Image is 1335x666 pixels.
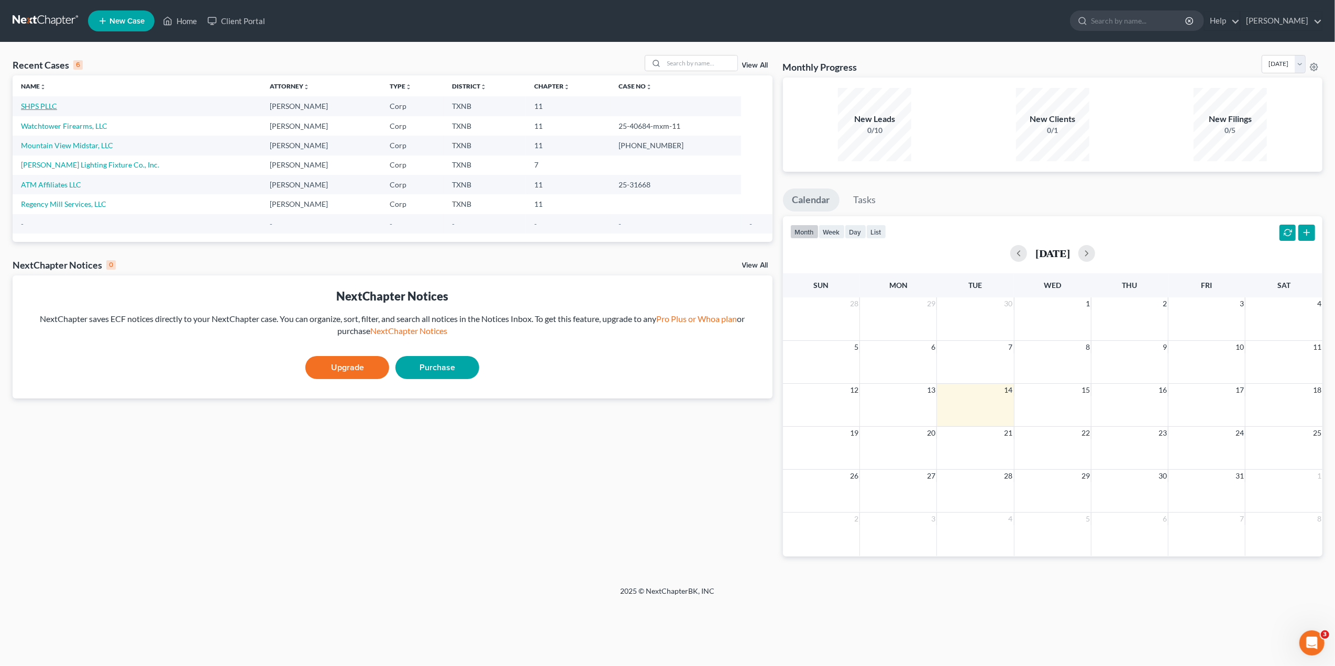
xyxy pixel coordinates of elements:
button: month [790,225,819,239]
i: unfold_more [480,84,487,90]
span: 10 [1234,341,1245,353]
span: 17 [1234,384,1245,396]
span: 3 [1321,630,1329,639]
td: 25-40684-mxm-11 [610,116,741,136]
button: day [845,225,866,239]
span: 29 [926,297,936,310]
a: Purchase [395,356,479,379]
span: 21 [1003,427,1014,439]
span: 24 [1234,427,1245,439]
a: SHPS PLLC [21,102,57,110]
td: Corp [381,156,444,175]
i: unfold_more [564,84,570,90]
a: Pro Plus or Whoa plan [656,314,737,324]
td: [PERSON_NAME] [261,116,381,136]
span: 31 [1234,470,1245,482]
td: [PERSON_NAME] [261,96,381,116]
td: Corp [381,136,444,155]
span: 4 [1008,513,1014,525]
span: 16 [1157,384,1168,396]
input: Search by name... [1091,11,1187,30]
span: 12 [849,384,859,396]
a: Typeunfold_more [390,82,412,90]
h2: [DATE] [1035,248,1070,259]
span: 6 [930,341,936,353]
a: Watchtower Firearms, LLC [21,121,107,130]
span: Wed [1044,281,1061,290]
a: Help [1205,12,1240,30]
span: 3 [1239,297,1245,310]
span: 4 [1316,297,1322,310]
button: week [819,225,845,239]
i: unfold_more [303,84,310,90]
div: NextChapter Notices [21,288,764,304]
td: [PERSON_NAME] [261,175,381,194]
span: 7 [1008,341,1014,353]
span: 2 [853,513,859,525]
a: ATM Affiliates LLC [21,180,81,189]
span: 29 [1080,470,1091,482]
span: 30 [1157,470,1168,482]
span: 2 [1162,297,1168,310]
span: 26 [849,470,859,482]
a: Nameunfold_more [21,82,46,90]
span: 15 [1080,384,1091,396]
td: 11 [526,116,610,136]
span: 18 [1312,384,1322,396]
span: 3 [930,513,936,525]
div: 0 [106,260,116,270]
div: New Leads [838,113,911,125]
td: 11 [526,96,610,116]
div: NextChapter Notices [13,259,116,271]
span: Tue [969,281,983,290]
div: 0/10 [838,125,911,136]
span: 8 [1316,513,1322,525]
span: 9 [1162,341,1168,353]
span: 8 [1085,341,1091,353]
span: Fri [1201,281,1212,290]
span: - [390,219,392,228]
td: TXNB [444,136,526,155]
span: 11 [1312,341,1322,353]
span: 28 [1003,470,1014,482]
span: 5 [1085,513,1091,525]
a: Home [158,12,202,30]
a: Case Nounfold_more [619,82,652,90]
a: Client Portal [202,12,270,30]
span: 5 [853,341,859,353]
div: NextChapter saves ECF notices directly to your NextChapter case. You can organize, sort, filter, ... [21,313,764,337]
td: Corp [381,194,444,214]
td: 11 [526,136,610,155]
span: Thu [1122,281,1137,290]
span: 13 [926,384,936,396]
td: Corp [381,175,444,194]
a: [PERSON_NAME] [1241,12,1322,30]
a: View All [742,262,768,269]
td: [PERSON_NAME] [261,136,381,155]
div: Recent Cases [13,59,83,71]
span: 28 [849,297,859,310]
a: Attorneyunfold_more [270,82,310,90]
td: TXNB [444,194,526,214]
div: 2025 © NextChapterBK, INC [369,586,966,605]
td: TXNB [444,175,526,194]
i: unfold_more [646,84,652,90]
a: View All [742,62,768,69]
span: - [749,219,752,228]
button: list [866,225,886,239]
a: Calendar [783,188,840,212]
div: New Filings [1194,113,1267,125]
span: 6 [1162,513,1168,525]
span: - [452,219,455,228]
a: Chapterunfold_more [534,82,570,90]
td: Corp [381,96,444,116]
td: 25-31668 [610,175,741,194]
span: - [21,219,24,228]
span: 14 [1003,384,1014,396]
a: Mountain View Midstar, LLC [21,141,113,150]
span: - [534,219,537,228]
td: [PERSON_NAME] [261,194,381,214]
i: unfold_more [40,84,46,90]
div: 0/1 [1016,125,1089,136]
a: [PERSON_NAME] Lighting Fixture Co., Inc. [21,160,159,169]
